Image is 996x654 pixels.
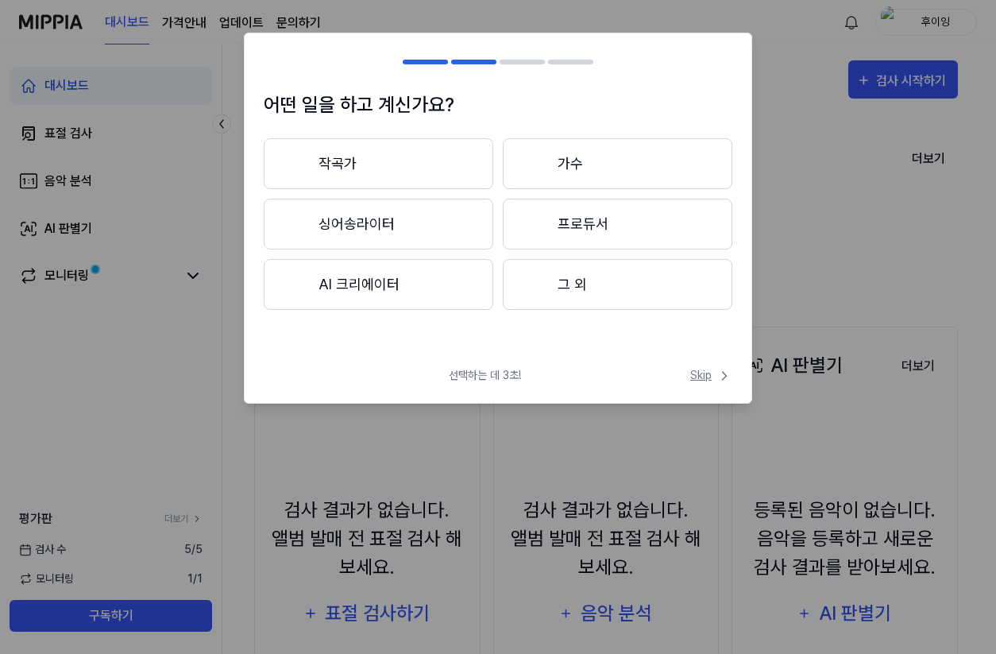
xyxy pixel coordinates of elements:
[264,91,732,119] h1: 어떤 일을 하고 계신가요?
[690,367,732,384] span: Skip
[503,199,732,250] button: 프로듀서
[503,138,732,189] button: 가수
[264,259,493,310] button: AI 크리에이터
[449,367,521,384] span: 선택하는 데 3초!
[503,259,732,310] button: 그 외
[264,199,493,250] button: 싱어송라이터
[264,138,493,189] button: 작곡가
[687,367,732,384] button: Skip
